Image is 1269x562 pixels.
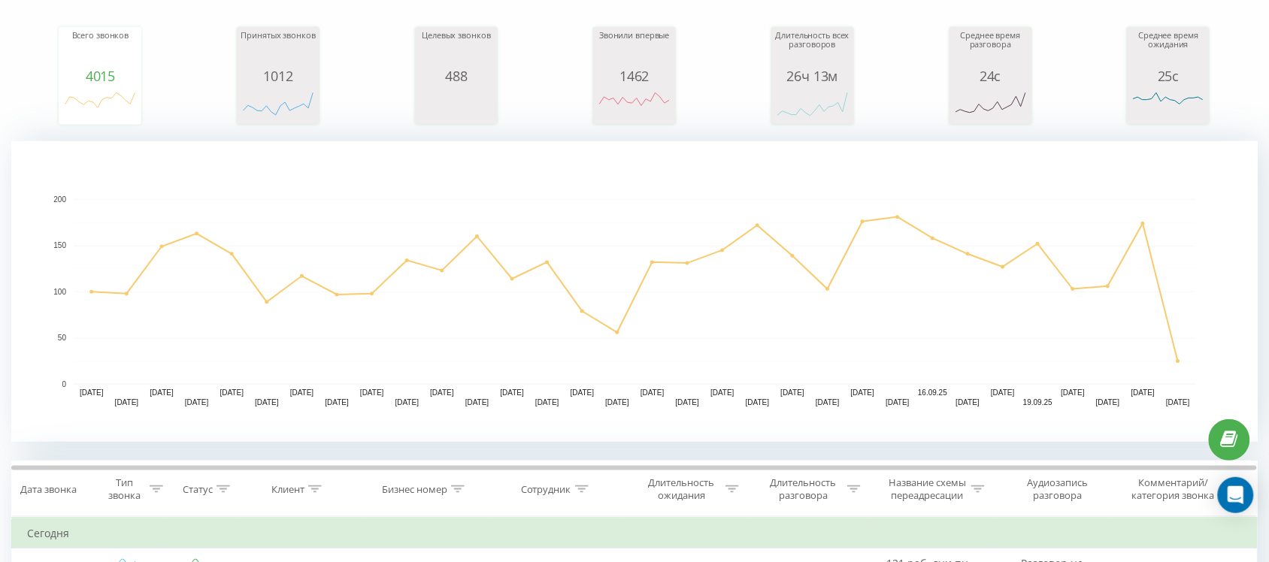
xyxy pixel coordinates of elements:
text: [DATE] [150,389,174,397]
text: [DATE] [1131,389,1155,397]
div: Аудиозапись разговора [1009,476,1107,502]
text: [DATE] [325,399,349,407]
div: 488 [419,68,494,83]
td: Сегодня [12,518,1258,548]
text: [DATE] [746,399,770,407]
svg: A chart. [62,83,138,128]
text: [DATE] [1096,399,1120,407]
text: 150 [53,242,66,250]
text: [DATE] [430,389,454,397]
div: Длительность всех разговоров [775,31,850,68]
text: [DATE] [255,399,279,407]
text: 100 [53,288,66,296]
text: [DATE] [851,389,875,397]
div: Среднее время ожидания [1131,31,1206,68]
div: Тип звонка [103,476,147,502]
text: [DATE] [1062,389,1086,397]
svg: A chart. [419,83,494,128]
text: [DATE] [290,389,314,397]
svg: A chart. [241,83,316,128]
div: 24с [953,68,1028,83]
text: 50 [58,334,67,343]
text: [DATE] [886,399,910,407]
div: Название схемы переадресации [887,476,968,502]
text: [DATE] [605,399,629,407]
text: 200 [53,195,66,204]
div: Бизнес номер [382,483,447,496]
div: Принятых звонков [241,31,316,68]
text: [DATE] [676,399,700,407]
text: 16.09.25 [918,389,947,397]
div: Клиент [271,483,304,496]
div: Статус [183,483,213,496]
text: [DATE] [360,389,384,397]
text: [DATE] [956,399,980,407]
text: [DATE] [991,389,1015,397]
div: Длительность разговора [763,476,843,502]
div: Комментарий/категория звонка [1130,476,1218,502]
text: 19.09.25 [1023,399,1052,407]
div: Длительность ожидания [641,476,722,502]
text: [DATE] [395,399,419,407]
text: 0 [62,380,66,388]
div: Целевых звонков [419,31,494,68]
div: 4015 [62,68,138,83]
text: [DATE] [571,389,595,397]
text: [DATE] [535,399,559,407]
div: Сотрудник [521,483,571,496]
text: [DATE] [465,399,489,407]
text: [DATE] [220,389,244,397]
text: [DATE] [501,389,525,397]
svg: A chart. [11,141,1258,442]
svg: A chart. [775,83,850,128]
div: Среднее время разговора [953,31,1028,68]
text: [DATE] [115,399,139,407]
div: 26ч 13м [775,68,850,83]
text: [DATE] [1166,399,1190,407]
text: [DATE] [816,399,840,407]
div: 1462 [597,68,672,83]
div: Всего звонков [62,31,138,68]
div: 25с [1131,68,1206,83]
div: Звонили впервые [597,31,672,68]
svg: A chart. [597,83,672,128]
text: [DATE] [185,399,209,407]
svg: A chart. [953,83,1028,128]
div: Open Intercom Messenger [1218,477,1254,513]
text: [DATE] [781,389,805,397]
div: 1012 [241,68,316,83]
div: Дата звонка [20,483,77,496]
text: [DATE] [641,389,665,397]
text: [DATE] [710,389,734,397]
text: [DATE] [80,389,104,397]
svg: A chart. [1131,83,1206,128]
